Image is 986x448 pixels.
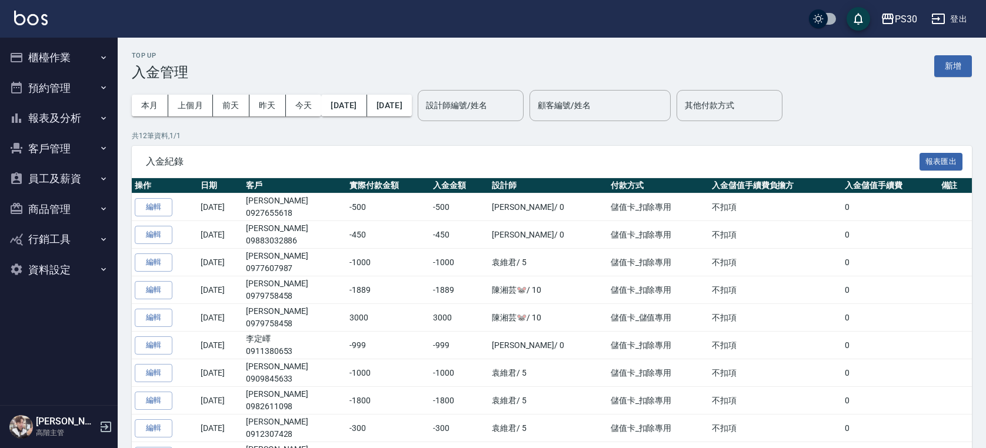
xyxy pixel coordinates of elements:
[246,235,344,247] p: 09883032886
[430,304,489,332] td: 3000
[243,276,347,304] td: [PERSON_NAME]
[709,221,842,249] td: 不扣項
[489,332,608,359] td: [PERSON_NAME] / 0
[5,133,113,164] button: 客戶管理
[132,178,198,193] th: 操作
[286,95,322,116] button: 今天
[489,304,608,332] td: 陳湘芸🐭 / 10
[842,221,938,249] td: 0
[430,276,489,304] td: -1889
[709,276,842,304] td: 不扣項
[430,178,489,193] th: 入金金額
[132,95,168,116] button: 本月
[36,416,96,427] h5: [PERSON_NAME]
[135,253,172,272] button: 編輯
[430,414,489,442] td: -300
[146,156,920,168] span: 入金紀錄
[9,415,33,439] img: Person
[608,359,709,387] td: 儲值卡_扣除專用
[920,155,963,166] a: 報表匯出
[347,276,430,304] td: -1889
[489,414,608,442] td: 袁維君 / 5
[132,131,972,141] p: 共 12 筆資料, 1 / 1
[842,332,938,359] td: 0
[430,332,489,359] td: -999
[243,221,347,249] td: [PERSON_NAME]
[608,332,709,359] td: 儲值卡_扣除專用
[927,8,972,30] button: 登出
[847,7,870,31] button: save
[246,428,344,440] p: 0912307428
[608,387,709,414] td: 儲值卡_扣除專用
[243,387,347,414] td: [PERSON_NAME]
[135,309,172,327] button: 編輯
[213,95,249,116] button: 前天
[608,193,709,221] td: 儲值卡_扣除專用
[246,317,344,330] p: 0979758458
[347,387,430,414] td: -1800
[5,103,113,133] button: 報表及分析
[198,414,243,442] td: [DATE]
[198,359,243,387] td: [DATE]
[709,193,842,221] td: 不扣項
[5,194,113,225] button: 商品管理
[489,178,608,193] th: 設計師
[5,73,113,103] button: 預約管理
[842,249,938,276] td: 0
[246,262,344,275] p: 0977607987
[934,55,972,77] button: 新增
[347,359,430,387] td: -1000
[842,304,938,332] td: 0
[135,336,172,355] button: 編輯
[608,178,709,193] th: 付款方式
[842,276,938,304] td: 0
[246,400,344,413] p: 0982611098
[709,359,842,387] td: 不扣項
[347,304,430,332] td: 3000
[243,359,347,387] td: [PERSON_NAME]
[608,221,709,249] td: 儲值卡_扣除專用
[430,387,489,414] td: -1800
[347,414,430,442] td: -300
[608,304,709,332] td: 儲值卡_儲值專用
[198,332,243,359] td: [DATE]
[14,11,48,25] img: Logo
[608,414,709,442] td: 儲值卡_扣除專用
[5,42,113,73] button: 櫃檯作業
[243,193,347,221] td: [PERSON_NAME]
[934,60,972,71] a: 新增
[709,332,842,359] td: 不扣項
[842,359,938,387] td: 0
[246,345,344,357] p: 0911380653
[842,193,938,221] td: 0
[321,95,367,116] button: [DATE]
[243,178,347,193] th: 客戶
[709,414,842,442] td: 不扣項
[489,387,608,414] td: 袁維君 / 5
[842,178,938,193] th: 入金儲值手續費
[135,392,172,410] button: 編輯
[198,249,243,276] td: [DATE]
[243,414,347,442] td: [PERSON_NAME]
[347,221,430,249] td: -450
[430,359,489,387] td: -1000
[198,221,243,249] td: [DATE]
[198,304,243,332] td: [DATE]
[347,178,430,193] th: 實際付款金額
[489,249,608,276] td: 袁維君 / 5
[489,193,608,221] td: [PERSON_NAME] / 0
[135,281,172,299] button: 編輯
[842,387,938,414] td: 0
[489,359,608,387] td: 袁維君 / 5
[198,387,243,414] td: [DATE]
[347,193,430,221] td: -500
[135,198,172,216] button: 編輯
[709,387,842,414] td: 不扣項
[135,226,172,244] button: 編輯
[347,249,430,276] td: -1000
[36,427,96,438] p: 高階主管
[895,12,917,26] div: PS30
[347,332,430,359] td: -999
[920,153,963,171] button: 報表匯出
[938,178,972,193] th: 備註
